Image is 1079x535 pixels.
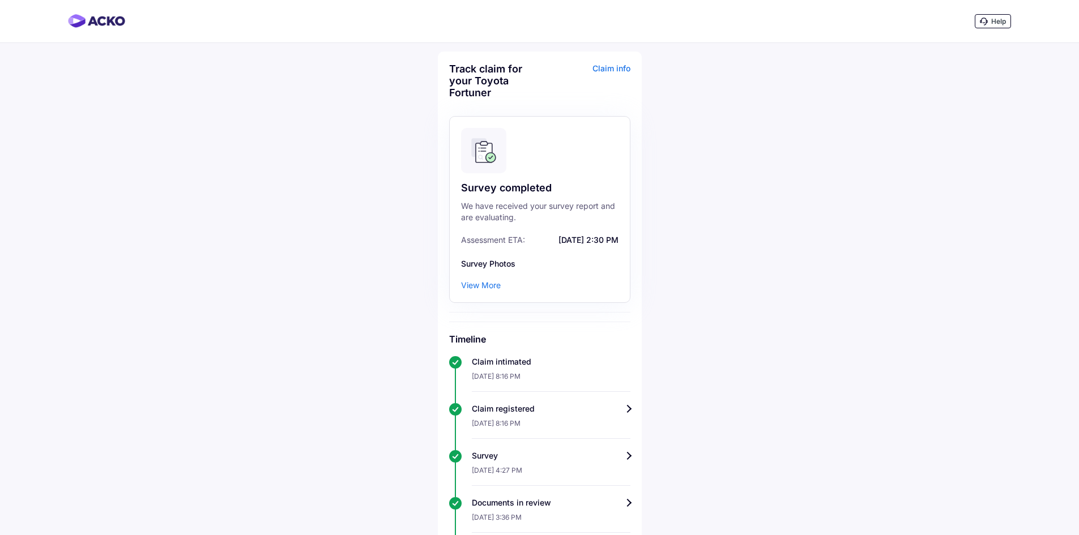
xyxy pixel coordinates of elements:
div: [DATE] 3:36 PM [472,508,630,533]
span: Assessment ETA: [461,234,525,246]
div: [DATE] 8:16 PM [472,414,630,439]
span: [DATE] 2:30 PM [528,234,619,246]
h6: Timeline [449,333,630,345]
div: View More [461,280,501,291]
div: Claim intimated [472,356,630,367]
div: Track claim for your Toyota Fortuner [449,63,537,99]
div: Survey [472,450,630,461]
div: Claim registered [472,403,630,414]
span: Help [991,17,1006,25]
img: horizontal-gradient.png [68,14,125,28]
div: Documents in review [472,497,630,508]
div: We have received your survey report and are evaluating. [461,200,619,223]
div: [DATE] 4:27 PM [472,461,630,486]
div: Survey Photos [461,258,619,269]
div: Survey completed [461,181,619,195]
div: [DATE] 8:16 PM [472,367,630,392]
div: Claim info [543,63,630,107]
